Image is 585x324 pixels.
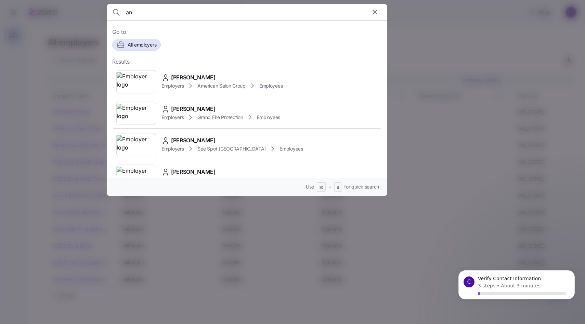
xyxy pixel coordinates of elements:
span: Results [112,57,130,66]
span: Employees [279,145,303,152]
span: B [337,185,339,191]
span: + [328,183,331,190]
span: [PERSON_NAME] [171,73,216,82]
img: Employer logo [117,72,156,91]
span: Use [306,183,314,190]
span: Employers [161,145,184,152]
span: See Spot [GEOGRAPHIC_DATA] [197,145,266,152]
span: [PERSON_NAME] [171,136,216,145]
img: Employer logo [117,167,156,186]
span: Go to [112,28,382,36]
span: Employees [259,82,283,89]
img: Employer logo [117,104,156,123]
span: Employees [257,114,280,121]
button: All employers [112,39,161,51]
span: Grand Fire Protection [197,114,243,121]
span: [PERSON_NAME] [171,105,216,113]
span: for quick search [344,183,379,190]
span: All employers [128,41,156,48]
span: Employers [161,114,184,121]
img: Employer logo [117,135,156,154]
span: Employers [161,82,184,89]
iframe: Intercom notifications message [448,262,585,321]
span: ⌘ [319,185,323,191]
span: [PERSON_NAME] [171,168,216,176]
span: American Salon Group [197,82,245,89]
